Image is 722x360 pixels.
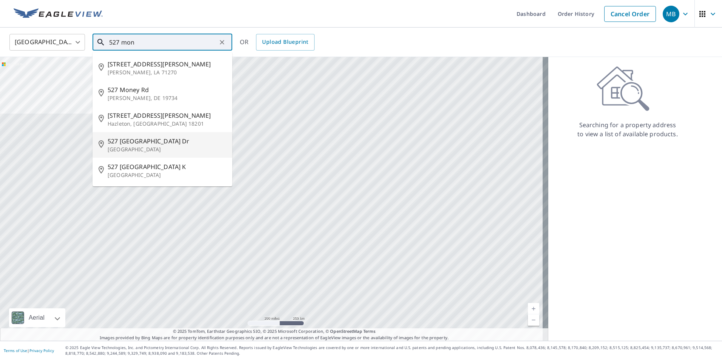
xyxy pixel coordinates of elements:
p: | [4,348,54,353]
p: [GEOGRAPHIC_DATA] [108,146,226,153]
span: 527 [GEOGRAPHIC_DATA] Dr [108,137,226,146]
img: EV Logo [14,8,103,20]
p: © 2025 Eagle View Technologies, Inc. and Pictometry International Corp. All Rights Reserved. Repo... [65,345,718,356]
span: 527 [GEOGRAPHIC_DATA] K [108,162,226,171]
a: Privacy Policy [29,348,54,353]
p: Hazleton, [GEOGRAPHIC_DATA] 18201 [108,120,226,128]
a: Terms of Use [4,348,27,353]
a: Cancel Order [604,6,656,22]
span: © 2025 TomTom, Earthstar Geographics SIO, © 2025 Microsoft Corporation, © [173,328,376,335]
p: [PERSON_NAME], LA 71270 [108,69,226,76]
div: [GEOGRAPHIC_DATA] [9,32,85,53]
span: [STREET_ADDRESS][PERSON_NAME] [108,111,226,120]
a: Current Level 5, Zoom Out [528,314,539,326]
div: MB [663,6,679,22]
button: Clear [217,37,227,48]
p: [GEOGRAPHIC_DATA] [108,171,226,179]
div: Aerial [26,308,47,327]
p: [PERSON_NAME], DE 19734 [108,94,226,102]
span: [STREET_ADDRESS][PERSON_NAME] [108,60,226,69]
div: Aerial [9,308,65,327]
a: Terms [363,328,376,334]
a: Current Level 5, Zoom In [528,303,539,314]
input: Search by address or latitude-longitude [109,32,217,53]
a: OpenStreetMap [330,328,362,334]
p: Searching for a property address to view a list of available products. [577,120,678,138]
a: Upload Blueprint [256,34,314,51]
span: 527 Money Rd [108,85,226,94]
div: OR [240,34,315,51]
span: Upload Blueprint [262,37,308,47]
